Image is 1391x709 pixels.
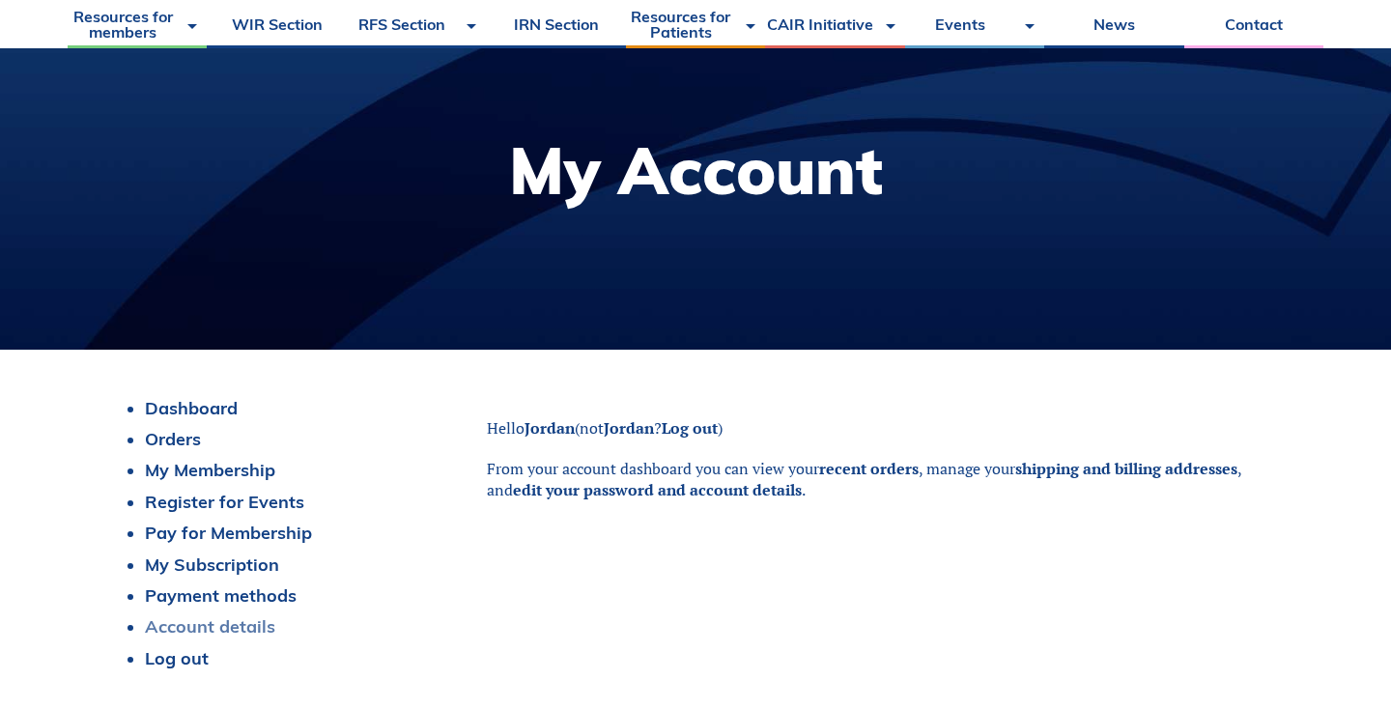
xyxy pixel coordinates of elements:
[145,615,275,638] a: Account details
[145,647,209,669] a: Log out
[145,491,304,513] a: Register for Events
[604,417,654,439] strong: Jordan
[145,459,275,481] a: My Membership
[513,479,802,500] a: edit your password and account details
[509,138,883,203] h1: My Account
[145,397,238,419] a: Dashboard
[145,553,279,576] a: My Subscription
[487,417,1275,439] p: Hello (not ? )
[145,584,297,607] a: Payment methods
[487,458,1275,501] p: From your account dashboard you can view your , manage your , and .
[819,458,919,479] a: recent orders
[662,417,718,439] a: Log out
[145,522,312,544] a: Pay for Membership
[145,428,201,450] a: Orders
[525,417,575,439] strong: Jordan
[1015,458,1237,479] a: shipping and billing addresses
